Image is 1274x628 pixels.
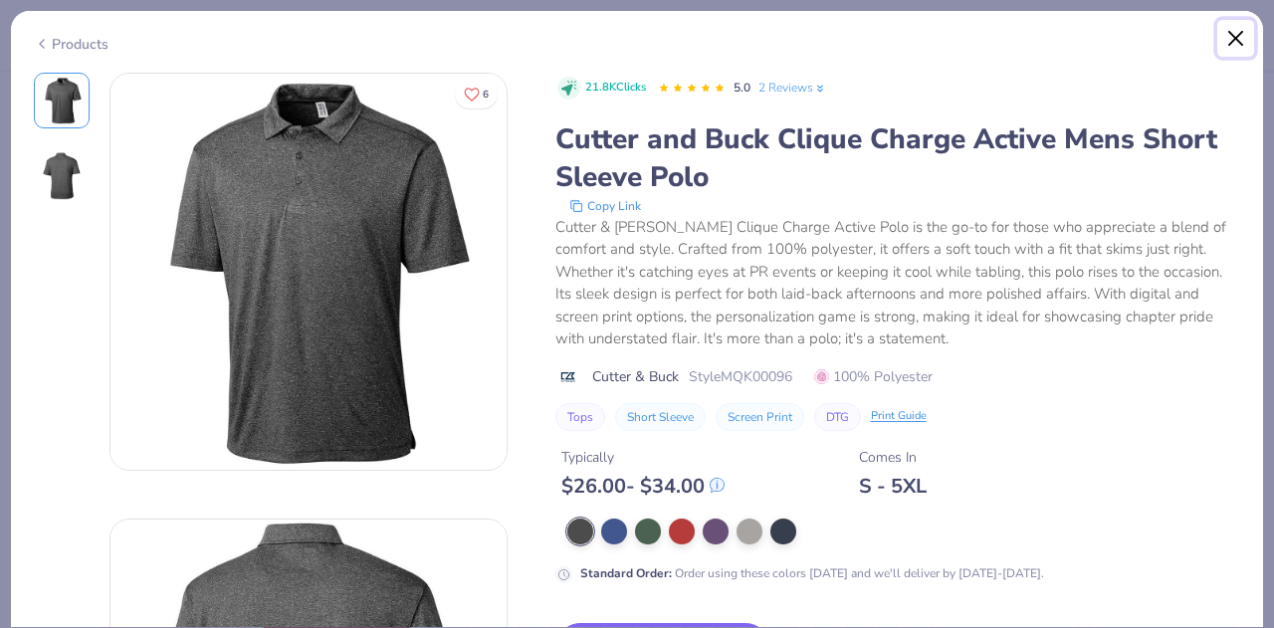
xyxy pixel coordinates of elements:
button: copy to clipboard [563,196,647,216]
div: Products [34,34,108,55]
div: 5.0 Stars [658,73,726,105]
button: Like [455,80,498,108]
img: Back [38,152,86,200]
span: 5.0 [734,80,750,96]
button: Screen Print [716,403,804,431]
div: Order using these colors [DATE] and we'll deliver by [DATE]-[DATE]. [580,564,1044,582]
span: 21.8K Clicks [585,80,646,97]
img: Front [38,77,86,124]
img: brand logo [555,369,582,385]
div: Comes In [859,447,927,468]
button: Tops [555,403,605,431]
button: Close [1217,20,1255,58]
button: Short Sleeve [615,403,706,431]
div: S - 5XL [859,474,927,499]
div: $ 26.00 - $ 34.00 [561,474,725,499]
span: Style MQK00096 [689,366,792,387]
strong: Standard Order : [580,565,672,581]
button: DTG [814,403,861,431]
a: 2 Reviews [758,79,827,97]
span: Cutter & Buck [592,366,679,387]
span: 100% Polyester [814,366,933,387]
div: Cutter & [PERSON_NAME] Clique Charge Active Polo is the go-to for those who appreciate a blend of... [555,216,1241,350]
span: 6 [483,90,489,100]
div: Typically [561,447,725,468]
div: Print Guide [871,408,927,425]
img: Front [110,74,507,470]
div: Cutter and Buck Clique Charge Active Mens Short Sleeve Polo [555,120,1241,196]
